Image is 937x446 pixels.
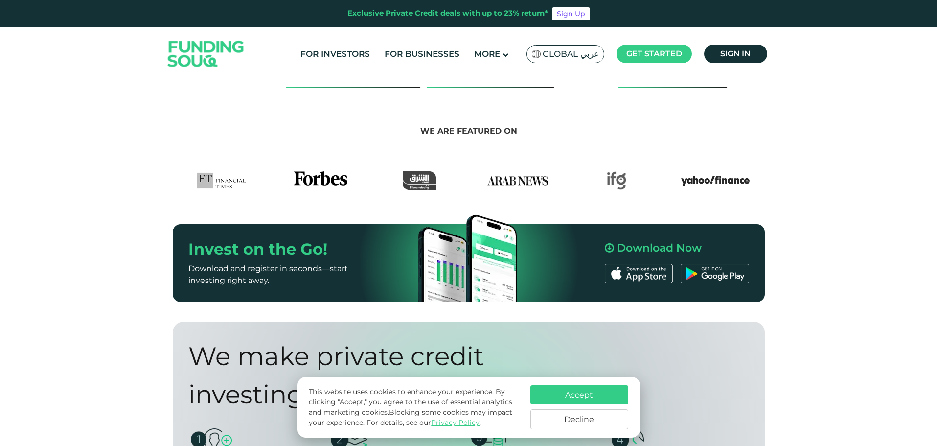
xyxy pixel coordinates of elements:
span: More [474,49,500,59]
img: App Store [605,264,673,283]
img: Mobile App [410,200,527,318]
a: For Investors [298,46,372,62]
a: For Businesses [382,46,462,62]
div: Exclusive Private Credit deals with up to 23% return* [347,8,548,19]
img: Logo [158,29,254,79]
span: Global عربي [543,48,599,60]
img: Yahoo Finance Logo [681,171,750,190]
img: FTLogo Logo [197,171,247,190]
span: Download Now [617,241,702,255]
a: Sign in [704,45,767,63]
div: We make private credit investing [188,337,693,414]
span: We are featured on [420,126,517,136]
img: SA Flag [532,50,541,58]
img: Forbes Logo [294,171,347,190]
span: Sign in [720,49,751,58]
span: For details, see our . [366,418,481,427]
a: Privacy Policy [431,418,480,427]
p: Download and register in seconds—start investing right away. [188,262,382,286]
span: Invest on the Go! [188,239,327,258]
span: Blocking some cookies may impact your experience. [309,408,512,427]
img: Arab News Logo [483,171,552,190]
img: IFG Logo [607,171,626,190]
img: Asharq Business Logo [403,171,436,190]
p: This website uses cookies to enhance your experience. By clicking "Accept," you agree to the use ... [309,387,520,428]
button: Decline [530,409,628,429]
span: Get started [626,49,682,58]
img: Google Play [681,264,749,283]
a: Sign Up [552,7,590,20]
button: Accept [530,385,628,404]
